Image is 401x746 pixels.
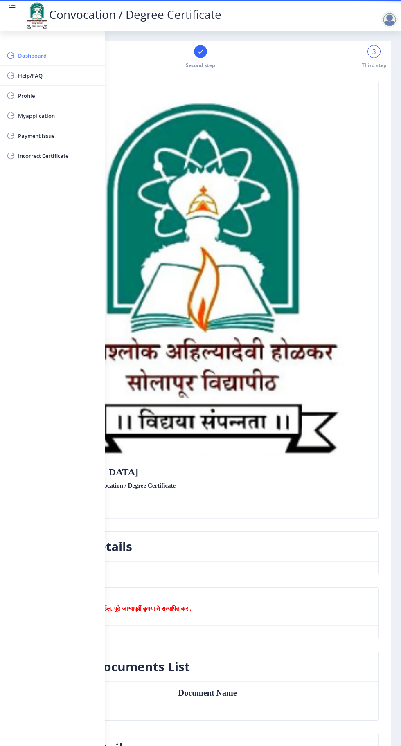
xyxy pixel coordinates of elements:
[362,62,387,69] span: Third step
[18,91,98,101] span: Profile
[18,51,98,61] span: Dashboard
[25,2,49,29] img: logo
[18,111,98,121] span: Myapplication
[18,151,98,161] span: Incorrect Certificate
[25,7,221,22] a: Convocation / Degree Certificate
[18,131,98,141] span: Payment issue
[32,88,369,467] img: sulogo.png
[23,588,378,626] nb-card-header: Preview Certificate -
[170,688,302,697] td: Document Name
[32,658,190,675] h3: Uploaded Documents List
[372,47,376,56] span: 3
[18,71,98,81] span: Help/FAQ
[186,62,215,69] span: Second step
[32,604,191,612] b: अशा प्रकारे प्रमाणपत्र छापले जाईल. पुढे जाण्यापूर्वी कृपया ते सत्यापित करा.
